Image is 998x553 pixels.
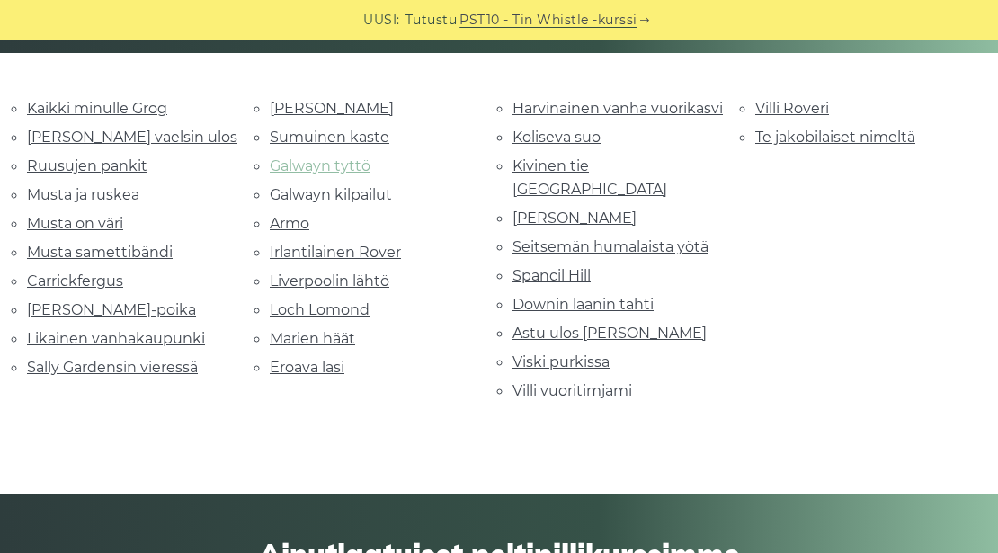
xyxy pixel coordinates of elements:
font: UUSI: [363,12,400,28]
a: Likainen vanhakaupunki [27,330,205,347]
font: PST10 - Tin Whistle -kurssi [459,12,637,28]
a: Eroava lasi [270,359,344,376]
a: [PERSON_NAME] [512,210,637,227]
a: Galwayn tyttö [270,157,370,174]
a: Villi vuoritimjami [512,382,632,399]
a: Irlantilainen Rover [270,244,401,261]
a: Sally Gardensin vieressä [27,359,198,376]
a: Ruusujen pankit [27,157,147,174]
a: [PERSON_NAME] vaelsin ulos [27,129,237,146]
a: Koliseva suo [512,129,601,146]
a: Armo [270,215,309,232]
a: Astu ulos [PERSON_NAME] [512,325,707,342]
a: Musta samettibändi [27,244,173,261]
font: Tutustu [405,12,458,28]
a: Te jakobilaiset nimeltä [755,129,915,146]
a: Loch Lomond [270,301,370,318]
a: Sumuinen kaste [270,129,389,146]
a: Musta ja ruskea [27,186,139,203]
a: Downin läänin tähti [512,296,654,313]
a: Viski purkissa [512,353,610,370]
a: Kaikki minulle Grog [27,100,167,117]
a: Kivinen tie [GEOGRAPHIC_DATA] [512,157,667,198]
a: [PERSON_NAME] [270,100,394,117]
a: [PERSON_NAME]-poika [27,301,196,318]
a: Seitsemän humalaista yötä [512,238,708,255]
a: Musta on väri [27,215,123,232]
a: Harvinainen vanha vuorikasvi [512,100,723,117]
a: Liverpoolin lähtö [270,272,389,290]
a: Galwayn kilpailut [270,186,392,203]
a: Villi Roveri [755,100,829,117]
a: Marien häät [270,330,355,347]
a: PST10 - Tin Whistle -kurssi [459,10,637,31]
a: Carrickfergus [27,272,123,290]
a: Spancil Hill [512,267,591,284]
